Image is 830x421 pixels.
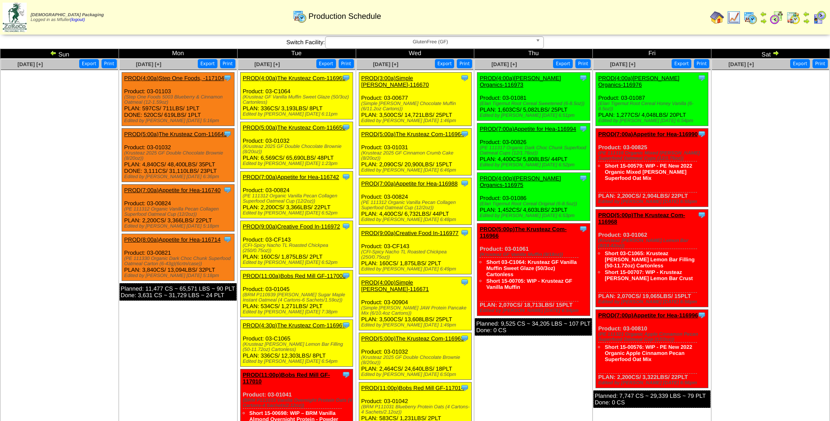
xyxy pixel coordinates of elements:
a: PROD(7:00a)Appetite for Hea-116742 [243,174,339,180]
a: PROD(4:00a)[PERSON_NAME] Organics-116976 [598,75,679,88]
div: (PE 111316 Organic Mixed [PERSON_NAME] Superfood Oatmeal Cups (12/1.76oz)) [598,151,708,161]
div: (Krusteaz GF Vanilla Muffin (8/18oz)) [480,252,589,257]
div: Edited by [PERSON_NAME] [DATE] 6:48pm [361,217,471,222]
div: Product: 03-01045 PLAN: 534CS / 1,271LBS / 2PLT [240,270,353,317]
a: PROD(7:00a)Appetite for Hea-116988 [361,180,458,187]
a: PROD(4:00a)Step One Foods, -117104 [124,75,224,81]
div: Product: 03-01062 PLAN: 2,070CS / 19,065LBS / 15PLT [596,210,708,307]
div: (PE 111317 Organic Dark Choc Chunk Superfood Oatmeal Cups (12/1.76oz)) [480,145,589,156]
a: PROD(4:00a)[PERSON_NAME] Organics-116973 [480,75,561,88]
img: Tooltip [342,271,350,280]
div: Edited by [PERSON_NAME] [DATE] 6:53pm [480,213,589,218]
img: calendarinout.gif [786,11,800,25]
div: (CFI-Spicy Nacho TL Roasted Chickpea (250/0.75oz)) [361,249,471,260]
img: arrowleft.gif [760,11,767,18]
div: (PE 111330 Organic Dark Choc Chunk Superfood Oatmeal Carton (6-43g)(6crtn/case)) [124,256,234,267]
a: Short 15-00705: WIP - Krusteaz GF Vanilla Muffin [486,278,572,290]
img: Tooltip [223,130,232,138]
div: Edited by [PERSON_NAME] [DATE] 6:50pm [361,372,471,377]
td: Mon [119,49,237,59]
span: GlutenFree (GF) [329,37,532,47]
a: PROD(4:00p)Simple [PERSON_NAME]-116671 [361,279,429,292]
img: Tooltip [342,321,350,330]
div: Product: 03-00825 PLAN: 2,200CS / 2,904LBS / 22PLT [596,129,708,207]
a: PROD(9:00a)Creative Food In-116977 [361,230,459,236]
div: Planned: 9,525 CS ~ 34,205 LBS ~ 107 PLT Done: 0 CS [475,318,592,336]
button: Export [672,59,691,68]
button: Export [553,59,573,68]
img: arrowleft.gif [50,49,57,56]
div: (Simple [PERSON_NAME] Chocolate Muffin (6/11.2oz Cartons)) [361,101,471,112]
div: (Krusteaz 2025 GF Double Chocolate Brownie (8/20oz)) [124,151,234,161]
img: Tooltip [460,228,469,237]
a: PROD(7:00p)Appetite for Hea-116996 [598,312,698,319]
div: Edited by [PERSON_NAME] [DATE] 5:18pm [124,224,234,229]
img: Tooltip [697,74,706,82]
img: Tooltip [460,383,469,392]
span: [DEMOGRAPHIC_DATA] Packaging [31,13,104,18]
img: home.gif [710,11,724,25]
button: Export [435,59,455,68]
img: calendarblend.gif [770,11,784,25]
div: (PE 111312 Organic Vanilla Pecan Collagen Superfood Oatmeal Cup (12/2oz)) [124,207,234,217]
div: Product: 03-00821 PLAN: 3,840CS / 13,094LBS / 32PLT [122,234,234,281]
img: calendarprod.gif [293,9,307,23]
td: Wed [356,49,474,59]
td: Sat [711,49,830,59]
a: PROD(11:00p)Bobs Red Mill GF-117010 [243,372,330,385]
td: Tue [237,49,356,59]
div: Edited by [PERSON_NAME] [DATE] 6:36pm [124,174,234,179]
img: Tooltip [697,130,706,138]
a: [DATE] [+] [610,61,635,67]
span: Production Schedule [308,12,381,21]
a: [DATE] [+] [373,61,398,67]
div: (PE 111312 Organic Vanilla Pecan Collagen Superfood Oatmeal Cup (12/2oz)) [361,200,471,210]
img: Tooltip [342,222,350,231]
img: Tooltip [579,124,588,133]
div: Edited by [PERSON_NAME] [DATE] 6:52pm [243,210,353,216]
a: PROD(7:00a)Appetite for Hea-116740 [124,187,221,193]
div: Edited by [PERSON_NAME] [DATE] 6:54pm [243,359,353,364]
div: Product: 03-01031 PLAN: 2,090CS / 20,900LBS / 15PLT [359,129,471,175]
button: Print [102,59,117,68]
div: (BRM P110939 [PERSON_NAME] Sugar Maple Instant Oatmeal (4 Cartons-6 Sachets/1.59oz)) [243,292,353,303]
a: [DATE] [+] [255,61,280,67]
div: Edited by [PERSON_NAME] [DATE] 1:49pm [361,323,471,328]
div: Product: 03-00826 PLAN: 4,400CS / 5,808LBS / 44PLT [477,123,590,170]
img: Tooltip [460,179,469,188]
img: calendarprod.gif [743,11,757,25]
div: Product: 03-00677 PLAN: 3,500CS / 14,721LBS / 25PLT [359,73,471,126]
td: Sun [0,49,119,59]
div: (Krusteaz [PERSON_NAME] Lemon Bar (8/18.42oz)) [598,238,708,249]
a: PROD(11:00p)Bobs Red Mill GF-117014 [361,385,465,391]
div: Product: 03-01032 PLAN: 6,569CS / 65,690LBS / 48PLT [240,122,353,169]
div: Product: 03-CF143 PLAN: 160CS / 1,875LBS / 2PLT [240,221,353,268]
div: Edited by [PERSON_NAME] [DATE] 6:54pm [480,308,589,313]
div: Edited by [PERSON_NAME] [DATE] 1:46pm [361,118,471,123]
span: Logged in as Mfuller [31,13,104,22]
div: (Krusteaz GF Vanilla Muffin Sweet Glaze (50/3oz) Cartonless) [243,95,353,105]
button: Export [79,59,99,68]
div: Product: 03-01061 PLAN: 2,070CS / 18,713LBS / 15PLT [477,224,590,316]
a: Short 03-C1065: Krusteaz [PERSON_NAME] Lemon Bar Filling (50-11.72oz) Cartonless [605,250,694,269]
button: Export [316,59,336,68]
a: [DATE] [+] [136,61,161,67]
a: PROD(11:00a)Bobs Red Mill GF-117008 [243,273,346,279]
img: Tooltip [223,74,232,82]
span: [DATE] [+] [491,61,517,67]
button: Export [198,59,217,68]
div: Product: 03-01086 PLAN: 1,452CS / 4,603LBS / 23PLT [477,173,590,221]
img: Tooltip [342,370,350,379]
button: Print [220,59,235,68]
a: PROD(5:00p)The Krusteaz Com-116968 [598,212,685,225]
a: PROD(5:00a)The Krusteaz Com-116650 [243,124,346,131]
img: Tooltip [579,74,588,82]
div: (Krusteaz 2025 GF Double Chocolate Brownie (8/20oz)) [361,355,471,365]
a: [DATE] [+] [728,61,754,67]
img: arrowleft.gif [803,11,810,18]
div: Edited by [PERSON_NAME] [DATE] 6:56pm [598,299,708,305]
div: Edited by [PERSON_NAME] [DATE] 6:56pm [598,380,708,386]
div: (Krusteaz 2025 GF Double Chocolate Brownie (8/20oz)) [243,144,353,154]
